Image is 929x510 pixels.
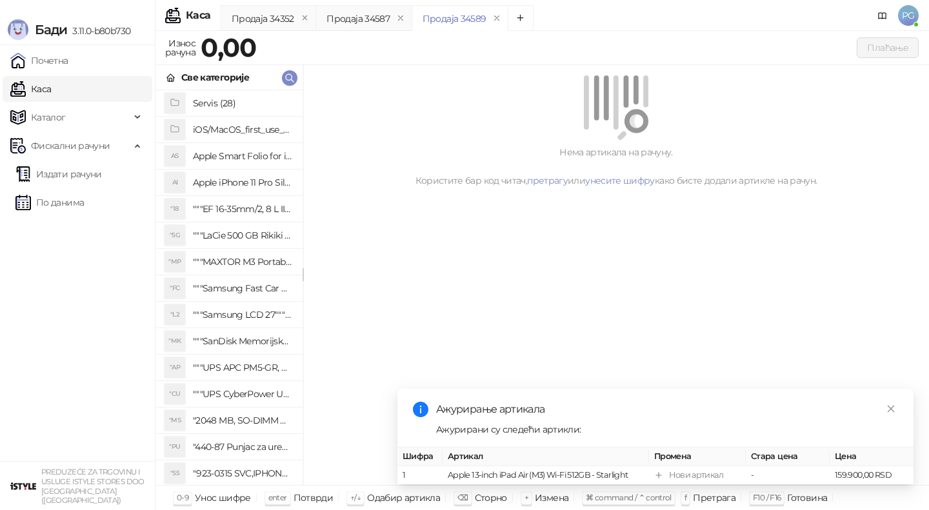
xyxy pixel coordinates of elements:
[193,384,292,404] h4: """UPS CyberPower UT650EG, 650VA/360W , line-int., s_uko, desktop"""
[181,70,249,84] div: Све категорије
[193,225,292,246] h4: """LaCie 500 GB Rikiki USB 3.0 / Ultra Compact & Resistant aluminum / USB 3.0 / 2.5"""""""
[857,37,919,58] button: Плаћање
[886,404,895,413] span: close
[475,489,507,506] div: Сторно
[524,493,528,502] span: +
[67,25,130,37] span: 3.11.0-b80b730
[297,13,314,24] button: remove
[165,278,185,299] div: "FC
[436,402,898,417] div: Ажурирање артикала
[787,489,827,506] div: Готовина
[392,13,409,24] button: remove
[319,145,914,188] div: Нема артикала на рачуну. Користите бар код читач, или како бисте додали артикле на рачун.
[423,12,486,26] div: Продаја 34589
[8,19,28,40] img: Logo
[232,12,294,26] div: Продаја 34352
[294,489,334,506] div: Потврди
[193,463,292,484] h4: "923-0315 SVC,IPHONE 5/5S BATTERY REMOVAL TRAY Držač za iPhone sa kojim se otvara display
[508,5,534,31] button: Add tab
[669,469,723,482] div: Нови артикал
[397,447,443,466] th: Шифра
[350,493,361,502] span: ↑/↓
[15,161,102,187] a: Издати рачуни
[163,35,198,61] div: Износ рачуна
[15,190,84,215] a: По данима
[649,447,746,466] th: Промена
[177,493,188,502] span: 0-9
[488,13,505,24] button: remove
[165,357,185,378] div: "AP
[830,466,914,485] td: 159.900,00 RSD
[165,331,185,351] div: "MK
[165,410,185,431] div: "MS
[585,175,655,186] a: унесите шифру
[201,32,256,63] strong: 0,00
[193,331,292,351] h4: """SanDisk Memorijska kartica 256GB microSDXC sa SD adapterom SDSQXA1-256G-GN6MA - Extreme PLUS, ...
[746,447,830,466] th: Стара цена
[186,10,210,21] div: Каса
[165,463,185,484] div: "S5
[193,251,292,272] h4: """MAXTOR M3 Portable 2TB 2.5"""" crni eksterni hard disk HX-M201TCB/GM"""
[898,5,919,26] span: PG
[884,402,898,416] a: Close
[193,199,292,219] h4: """EF 16-35mm/2, 8 L III USM"""
[195,489,251,506] div: Унос шифре
[31,104,66,130] span: Каталог
[193,119,292,140] h4: iOS/MacOS_first_use_assistance (4)
[35,22,67,37] span: Бади
[326,12,390,26] div: Продаја 34587
[10,473,36,499] img: 64x64-companyLogo-77b92cf4-9946-4f36-9751-bf7bb5fd2c7d.png
[693,489,735,506] div: Претрага
[31,133,110,159] span: Фискални рачуни
[443,466,649,485] td: Apple 13-inch iPad Air (M3) Wi-Fi 512GB - Starlight
[830,447,914,466] th: Цена
[684,493,686,502] span: f
[527,175,568,186] a: претрагу
[10,48,68,74] a: Почетна
[268,493,287,502] span: enter
[41,467,145,505] small: PREDUZEĆE ZA TRGOVINU I USLUGE ISTYLE STORES DOO [GEOGRAPHIC_DATA] ([GEOGRAPHIC_DATA])
[193,93,292,113] h4: Servis (28)
[165,251,185,272] div: "MP
[165,225,185,246] div: "5G
[397,466,443,485] td: 1
[586,493,672,502] span: ⌘ command / ⌃ control
[165,384,185,404] div: "CU
[193,304,292,325] h4: """Samsung LCD 27"""" C27F390FHUXEN"""
[413,402,428,417] span: info-circle
[535,489,568,506] div: Измена
[193,436,292,457] h4: "440-87 Punjac za uredjaje sa micro USB portom 4/1, Stand."
[165,304,185,325] div: "L2
[155,90,303,485] div: grid
[165,172,185,193] div: AI
[193,357,292,378] h4: """UPS APC PM5-GR, Essential Surge Arrest,5 utic_nica"""
[165,199,185,219] div: "18
[367,489,440,506] div: Одабир артикла
[436,422,898,436] div: Ажурирани су следећи артикли:
[10,76,51,102] a: Каса
[193,278,292,299] h4: """Samsung Fast Car Charge Adapter, brzi auto punja_, boja crna"""
[165,436,185,457] div: "PU
[165,146,185,166] div: AS
[443,447,649,466] th: Артикал
[193,146,292,166] h4: Apple Smart Folio for iPad mini (A17 Pro) - Sage
[753,493,781,502] span: F10 / F16
[193,172,292,193] h4: Apple iPhone 11 Pro Silicone Case - Black
[457,493,468,502] span: ⌫
[193,410,292,431] h4: "2048 MB, SO-DIMM DDRII, 667 MHz, Napajanje 1,8 0,1 V, Latencija CL5"
[746,466,830,485] td: -
[872,5,893,26] a: Документација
